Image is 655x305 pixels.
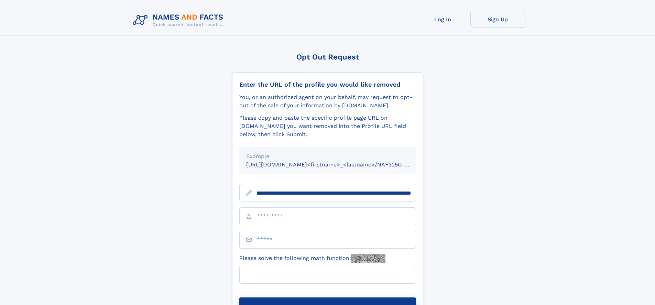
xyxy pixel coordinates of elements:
[415,11,470,28] a: Log In
[239,93,416,110] div: You, or an authorized agent on your behalf, may request to opt-out of the sale of your informatio...
[470,11,525,28] a: Sign Up
[239,81,416,88] div: Enter the URL of the profile you would like removed
[130,11,229,30] img: Logo Names and Facts
[239,254,385,263] label: Please solve the following math function:
[246,152,409,161] div: Example:
[232,53,423,61] div: Opt Out Request
[246,161,429,168] small: [URL][DOMAIN_NAME]<firstname>_<lastname>/NAF325G-xxxxxxxx
[239,114,416,139] div: Please copy and paste the specific profile page URL on [DOMAIN_NAME] you want removed into the Pr...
